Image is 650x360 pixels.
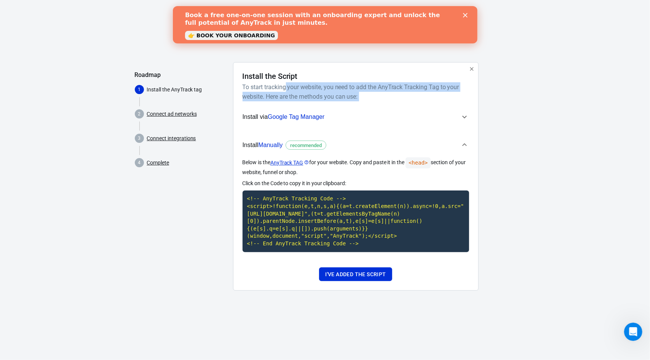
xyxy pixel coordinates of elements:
[243,179,469,187] p: Click on the Code to copy it in your clipboard:
[258,142,283,148] span: Manually
[138,111,141,117] text: 2
[287,142,324,149] span: recommended
[243,190,469,252] code: Click to copy
[243,82,466,101] h6: To start tracking your website, you need to add the AnyTrack Tracking Tag to your website. Here a...
[406,157,431,168] code: <head>
[173,6,478,43] iframe: Intercom live chat banner
[243,112,325,122] span: Install via
[243,72,298,81] h4: Install the Script
[268,114,324,120] span: Google Tag Manager
[147,86,227,94] p: Install the AnyTrack tag
[290,7,298,11] div: Close
[138,136,141,141] text: 3
[243,133,469,158] button: InstallManuallyrecommended
[138,87,141,92] text: 1
[243,140,327,150] span: Install
[270,159,309,167] a: AnyTrack TAG
[138,160,141,165] text: 4
[147,134,196,142] a: Connect integrations
[135,71,227,79] h5: Roadmap
[243,157,469,176] p: Below is the for your website. Copy and paste it in the section of your website, funnel or shop.
[319,267,392,282] button: I've added the script
[147,110,197,118] a: Connect ad networks
[147,159,169,167] a: Complete
[624,323,642,341] iframe: Intercom live chat
[135,12,516,26] div: AnyTrack
[243,107,469,126] button: Install viaGoogle Tag Manager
